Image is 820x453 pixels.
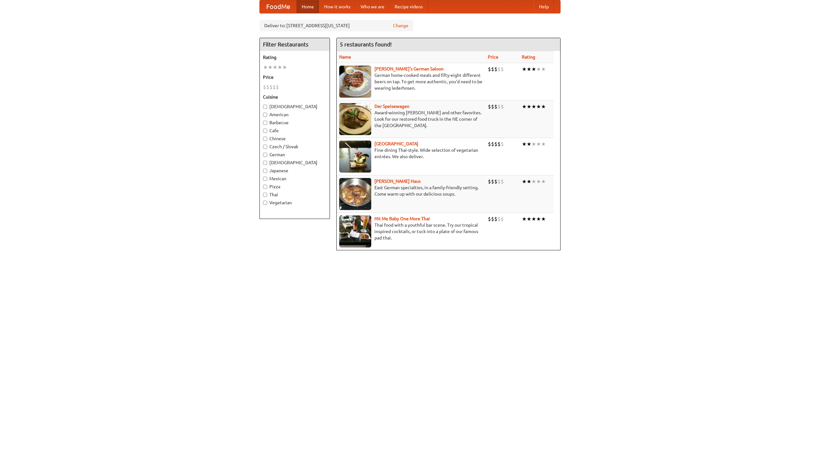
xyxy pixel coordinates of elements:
label: Mexican [263,175,326,182]
li: ★ [277,64,282,71]
li: ★ [522,103,527,110]
li: $ [488,141,491,148]
h5: Cuisine [263,94,326,100]
a: [GEOGRAPHIC_DATA] [374,141,418,146]
a: FoodMe [260,0,297,13]
input: Vegetarian [263,201,267,205]
li: $ [491,141,494,148]
h4: Filter Restaurants [260,38,330,51]
li: $ [488,66,491,73]
label: Japanese [263,167,326,174]
li: ★ [541,66,546,73]
a: Rating [522,54,535,60]
p: Award-winning [PERSON_NAME] and other favorites. Look for our restored food truck in the NE corne... [339,109,483,129]
label: Chinese [263,135,326,142]
li: $ [494,66,497,73]
li: $ [494,141,497,148]
input: Japanese [263,169,267,173]
li: ★ [536,215,541,222]
input: Mexican [263,177,267,181]
label: Thai [263,191,326,198]
input: Pizza [263,185,267,189]
li: $ [501,141,504,148]
input: [DEMOGRAPHIC_DATA] [263,105,267,109]
ng-pluralize: 5 restaurants found! [340,41,392,47]
div: Deliver to: [STREET_ADDRESS][US_STATE] [259,20,413,31]
li: $ [491,103,494,110]
img: babythai.jpg [339,215,371,247]
li: ★ [527,103,531,110]
li: ★ [522,178,527,185]
label: Cafe [263,127,326,134]
p: German home-cooked meals and fifty-eight different beers on tap. To get more authentic, you'd nee... [339,72,483,91]
li: $ [501,178,504,185]
a: How it works [319,0,356,13]
li: ★ [527,66,531,73]
li: $ [494,178,497,185]
li: $ [273,84,276,91]
label: [DEMOGRAPHIC_DATA] [263,103,326,110]
a: Change [393,22,408,29]
p: Thai food with a youthful bar scene. Try our tropical inspired cocktails, or tuck into a plate of... [339,222,483,241]
li: ★ [541,178,546,185]
input: Barbecue [263,121,267,125]
input: Chinese [263,137,267,141]
li: ★ [522,215,527,222]
li: ★ [531,66,536,73]
li: $ [491,178,494,185]
li: $ [497,178,501,185]
li: $ [497,215,501,222]
li: ★ [522,141,527,148]
li: $ [494,215,497,222]
p: East German specialties, in a family-friendly setting. Come warm up with our delicious soups. [339,184,483,197]
label: German [263,151,326,158]
label: Vegetarian [263,199,326,206]
li: ★ [268,64,273,71]
li: $ [491,215,494,222]
li: $ [269,84,273,91]
input: Czech / Slovak [263,145,267,149]
img: speisewagen.jpg [339,103,371,135]
label: Pizza [263,183,326,190]
li: ★ [531,103,536,110]
li: ★ [536,178,541,185]
li: ★ [541,141,546,148]
a: Hit Me Baby One More Thai [374,216,430,221]
li: ★ [541,215,546,222]
li: $ [266,84,269,91]
li: $ [263,84,266,91]
input: American [263,113,267,117]
li: $ [491,66,494,73]
li: ★ [522,66,527,73]
li: $ [501,66,504,73]
li: ★ [527,215,531,222]
h5: Price [263,74,326,80]
p: Fine dining Thai-style. Wide selection of vegetarian entrées. We also deliver. [339,147,483,160]
img: kohlhaus.jpg [339,178,371,210]
li: ★ [531,215,536,222]
li: ★ [536,141,541,148]
li: ★ [531,178,536,185]
h5: Rating [263,54,326,61]
img: esthers.jpg [339,66,371,98]
a: [PERSON_NAME] Haus [374,179,421,184]
li: $ [497,66,501,73]
label: Barbecue [263,119,326,126]
a: [PERSON_NAME]'s German Saloon [374,66,444,71]
li: $ [501,215,504,222]
li: $ [497,103,501,110]
input: German [263,153,267,157]
li: $ [488,215,491,222]
li: ★ [527,141,531,148]
li: ★ [536,66,541,73]
a: Who we are [356,0,389,13]
a: Der Speisewagen [374,104,409,109]
a: Price [488,54,498,60]
li: ★ [527,178,531,185]
li: $ [494,103,497,110]
li: $ [488,178,491,185]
